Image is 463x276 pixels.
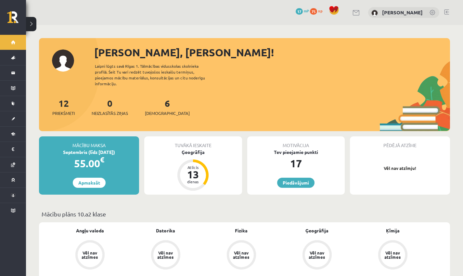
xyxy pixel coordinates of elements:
[76,227,104,234] a: Angļu valoda
[92,110,128,117] span: Neizlasītās ziņas
[382,9,423,16] a: [PERSON_NAME]
[247,156,345,171] div: 17
[386,227,400,234] a: Ķīmija
[145,97,190,117] a: 6[DEMOGRAPHIC_DATA]
[128,240,203,271] a: Vēl nav atzīmes
[277,178,315,188] a: Piedāvājumi
[353,165,447,172] p: Vēl nav atzīmju!
[232,251,251,259] div: Vēl nav atzīmes
[203,240,279,271] a: Vēl nav atzīmes
[183,165,203,169] div: Atlicis
[144,149,242,156] div: Ģeogrāfija
[310,8,326,13] a: 75 xp
[296,8,303,15] span: 17
[235,227,248,234] a: Fizika
[304,8,309,13] span: mP
[156,227,175,234] a: Datorika
[318,8,322,13] span: xp
[355,240,431,271] a: Vēl nav atzīmes
[310,8,317,15] span: 75
[95,63,216,87] div: Laipni lūgts savā Rīgas 1. Tālmācības vidusskolas skolnieka profilā. Šeit Tu vari redzēt tuvojošo...
[52,97,75,117] a: 12Priekšmeti
[384,251,402,259] div: Vēl nav atzīmes
[73,178,106,188] a: Apmaksāt
[42,210,447,218] p: Mācību plāns 10.a2 klase
[92,97,128,117] a: 0Neizlasītās ziņas
[247,149,345,156] div: Tev pieejamie punkti
[157,251,175,259] div: Vēl nav atzīmes
[279,240,355,271] a: Vēl nav atzīmes
[144,149,242,192] a: Ģeogrāfija Atlicis 13 dienas
[247,136,345,149] div: Motivācija
[7,11,26,28] a: Rīgas 1. Tālmācības vidusskola
[371,10,378,16] img: Rūta Talle
[94,45,450,60] div: [PERSON_NAME], [PERSON_NAME]!
[39,156,139,171] div: 55.00
[305,227,328,234] a: Ģeogrāfija
[145,110,190,117] span: [DEMOGRAPHIC_DATA]
[183,180,203,184] div: dienas
[81,251,99,259] div: Vēl nav atzīmes
[52,240,128,271] a: Vēl nav atzīmes
[100,155,104,164] span: €
[183,169,203,180] div: 13
[39,136,139,149] div: Mācību maksa
[39,149,139,156] div: Septembris (līdz [DATE])
[350,136,450,149] div: Pēdējā atzīme
[296,8,309,13] a: 17 mP
[52,110,75,117] span: Priekšmeti
[144,136,242,149] div: Tuvākā ieskaite
[308,251,326,259] div: Vēl nav atzīmes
